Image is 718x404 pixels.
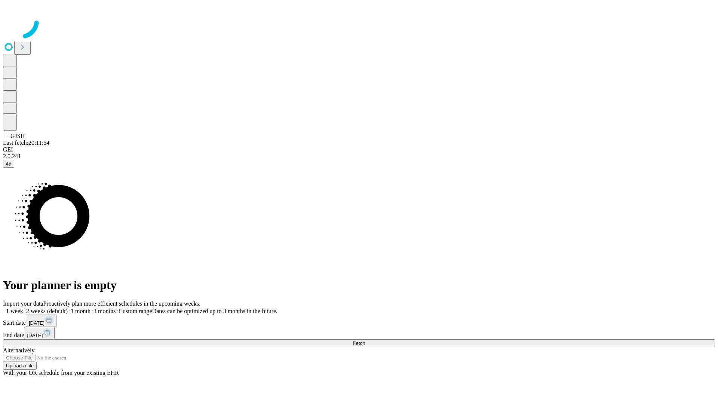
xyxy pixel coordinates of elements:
[26,308,68,314] span: 2 weeks (default)
[26,315,56,327] button: [DATE]
[27,333,43,338] span: [DATE]
[3,339,715,347] button: Fetch
[3,278,715,292] h1: Your planner is empty
[3,153,715,160] div: 2.0.241
[152,308,277,314] span: Dates can be optimized up to 3 months in the future.
[71,308,90,314] span: 1 month
[3,315,715,327] div: Start date
[3,146,715,153] div: GEI
[353,340,365,346] span: Fetch
[3,300,43,307] span: Import your data
[3,347,34,353] span: Alternatively
[6,308,23,314] span: 1 week
[43,300,200,307] span: Proactively plan more efficient schedules in the upcoming weeks.
[24,327,55,339] button: [DATE]
[3,160,14,168] button: @
[29,320,45,326] span: [DATE]
[119,308,152,314] span: Custom range
[10,133,25,139] span: GJSH
[3,362,37,370] button: Upload a file
[3,140,49,146] span: Last fetch: 20:11:54
[6,161,11,166] span: @
[93,308,116,314] span: 3 months
[3,370,119,376] span: With your OR schedule from your existing EHR
[3,327,715,339] div: End date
